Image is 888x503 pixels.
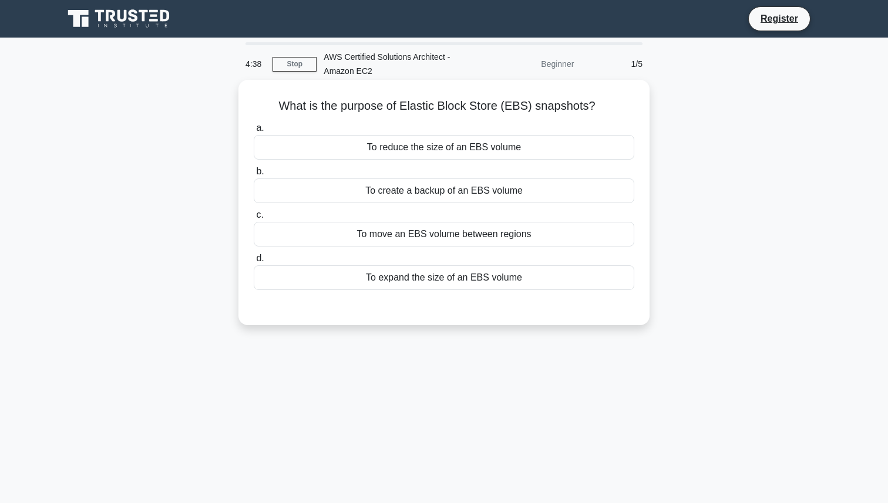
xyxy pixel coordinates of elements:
[317,45,478,83] div: AWS Certified Solutions Architect - Amazon EC2
[238,52,273,76] div: 4:38
[273,57,317,72] a: Stop
[256,253,264,263] span: d.
[581,52,650,76] div: 1/5
[478,52,581,76] div: Beginner
[254,135,634,160] div: To reduce the size of an EBS volume
[254,222,634,247] div: To move an EBS volume between regions
[254,265,634,290] div: To expand the size of an EBS volume
[256,166,264,176] span: b.
[256,123,264,133] span: a.
[254,178,634,203] div: To create a backup of an EBS volume
[253,99,635,114] h5: What is the purpose of Elastic Block Store (EBS) snapshots?
[256,210,263,220] span: c.
[754,11,805,26] a: Register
